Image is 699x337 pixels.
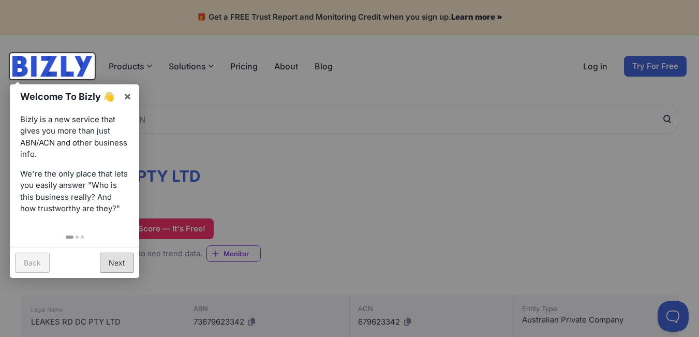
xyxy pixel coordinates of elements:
[20,90,118,104] h1: Welcome To Bizly 👋
[15,253,50,273] a: Back
[116,84,139,108] a: ×
[20,168,129,215] p: We're the only place that lets you easily answer "Who is this business really? And how trustworth...
[20,114,129,160] p: Bizly is a new service that gives you more than just ABN/ACN and other business info.
[100,253,134,273] a: Next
